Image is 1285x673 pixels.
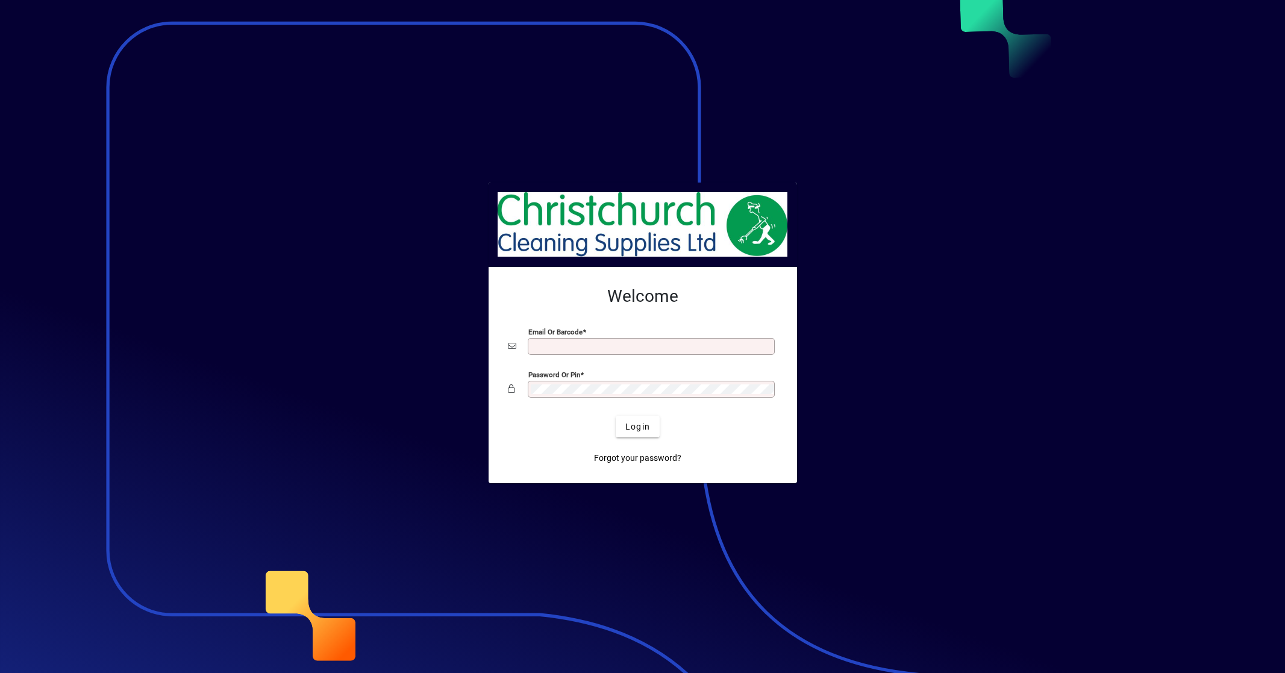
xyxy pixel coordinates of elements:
mat-label: Password or Pin [528,371,580,379]
span: Login [625,421,650,433]
h2: Welcome [508,286,778,307]
span: Forgot your password? [594,452,681,465]
button: Login [616,416,660,437]
mat-label: Email or Barcode [528,328,583,336]
a: Forgot your password? [589,447,686,469]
